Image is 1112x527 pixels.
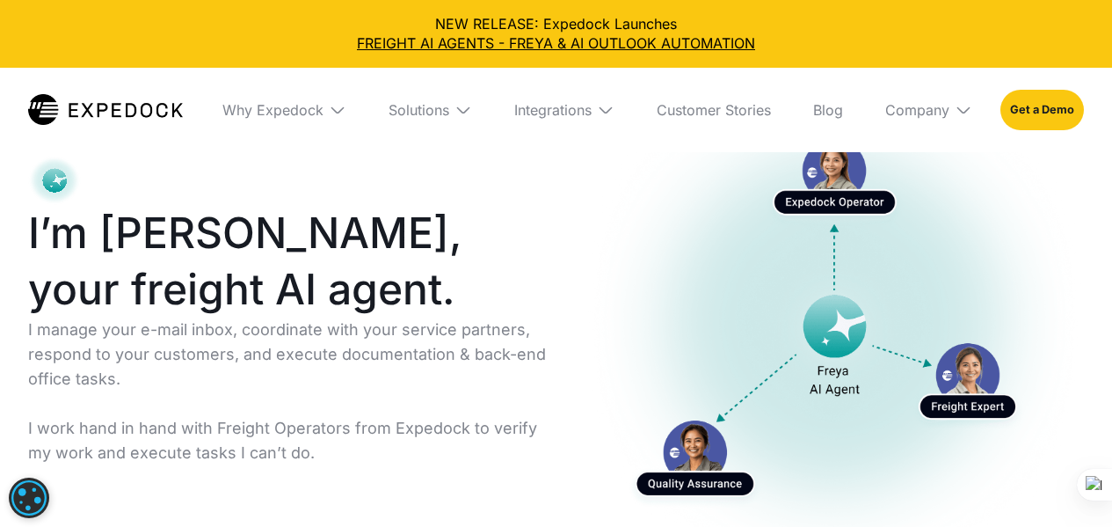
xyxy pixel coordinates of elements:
a: FREIGHT AI AGENTS - FREYA & AI OUTLOOK AUTOMATION [14,33,1098,53]
div: Company [871,68,986,152]
a: Get a Demo [1000,90,1084,130]
p: I manage your e-mail inbox, coordinate with your service partners, respond to your customers, and... [28,318,557,465]
iframe: Chat Widget [1024,443,1112,527]
div: Solutions [389,101,449,119]
div: Why Expedock [208,68,360,152]
div: Solutions [374,68,486,152]
h1: I’m [PERSON_NAME], your freight AI agent. [28,205,557,318]
div: Company [885,101,949,119]
a: Customer Stories [643,68,785,152]
div: Integrations [514,101,592,119]
div: NEW RELEASE: Expedock Launches [14,14,1098,54]
div: Why Expedock [222,101,323,119]
div: Integrations [500,68,629,152]
a: Blog [799,68,857,152]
